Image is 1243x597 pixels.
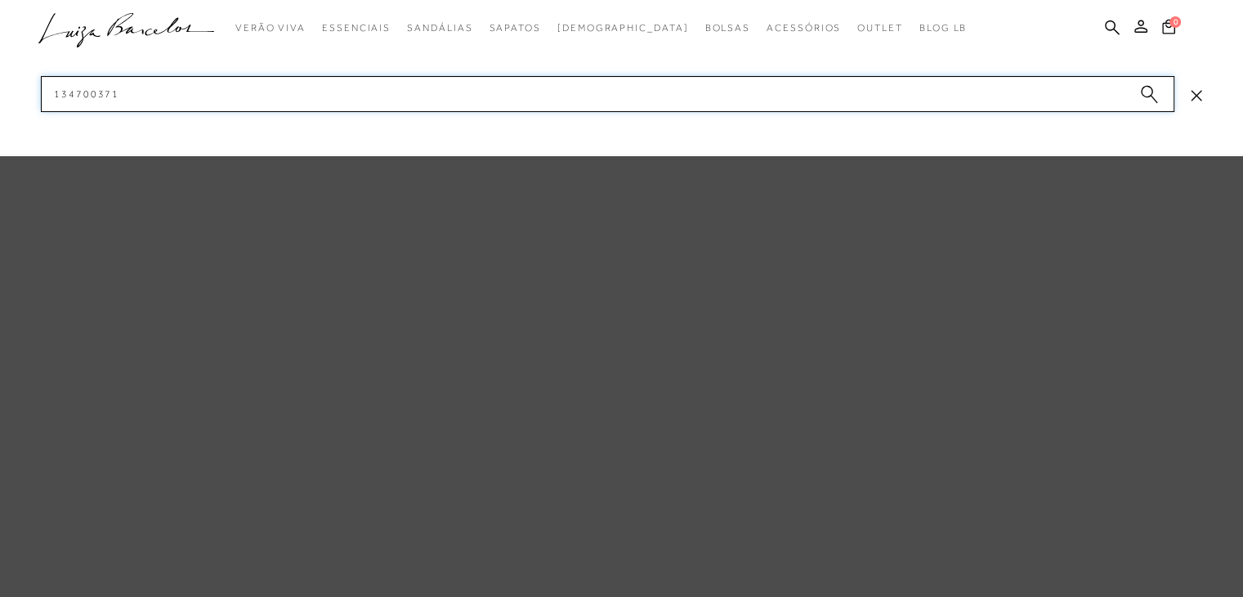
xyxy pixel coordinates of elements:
span: BLOG LB [919,22,967,34]
button: 0 [1157,18,1180,40]
span: 0 [1169,16,1181,28]
input: Buscar. [41,76,1174,112]
span: Acessórios [767,22,841,34]
span: Bolsas [704,22,750,34]
span: Verão Viva [235,22,306,34]
span: Sandálias [407,22,472,34]
a: categoryNavScreenReaderText [857,13,903,43]
a: categoryNavScreenReaderText [767,13,841,43]
a: categoryNavScreenReaderText [704,13,750,43]
span: [DEMOGRAPHIC_DATA] [557,22,689,34]
a: BLOG LB [919,13,967,43]
span: Essenciais [322,22,391,34]
span: Sapatos [489,22,540,34]
span: Outlet [857,22,903,34]
a: categoryNavScreenReaderText [322,13,391,43]
a: categoryNavScreenReaderText [235,13,306,43]
a: noSubCategoriesText [557,13,689,43]
a: categoryNavScreenReaderText [407,13,472,43]
a: categoryNavScreenReaderText [489,13,540,43]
